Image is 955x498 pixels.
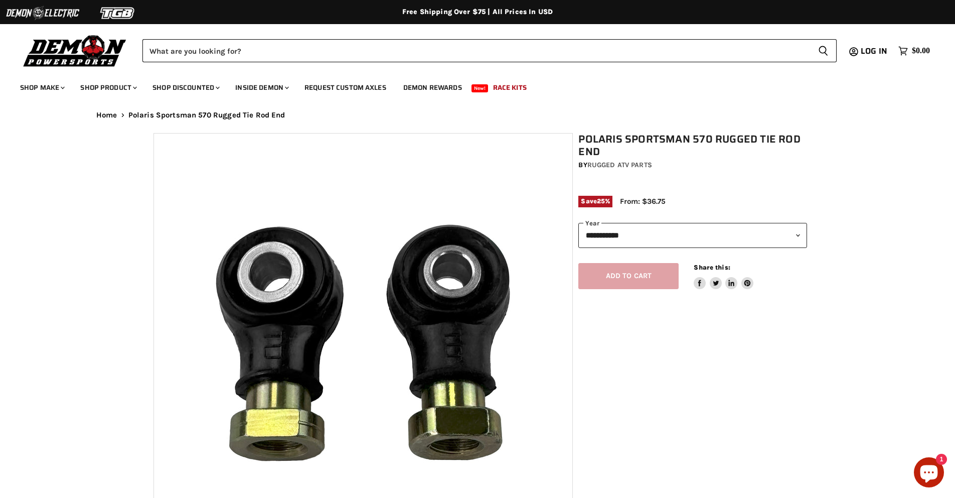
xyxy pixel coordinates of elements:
[228,77,295,98] a: Inside Demon
[297,77,394,98] a: Request Custom Axles
[13,77,71,98] a: Shop Make
[893,44,935,58] a: $0.00
[587,161,652,169] a: Rugged ATV Parts
[578,223,807,247] select: year
[861,45,887,57] span: Log in
[76,8,879,17] div: Free Shipping Over $75 | All Prices In USD
[396,77,469,98] a: Demon Rewards
[20,33,130,68] img: Demon Powersports
[5,4,80,23] img: Demon Electric Logo 2
[694,263,753,290] aside: Share this:
[142,39,810,62] input: Search
[578,133,807,158] h1: Polaris Sportsman 570 Rugged Tie Rod End
[80,4,155,23] img: TGB Logo 2
[597,197,605,205] span: 25
[76,111,879,119] nav: Breadcrumbs
[620,197,666,206] span: From: $36.75
[810,39,837,62] button: Search
[578,160,807,171] div: by
[128,111,285,119] span: Polaris Sportsman 570 Rugged Tie Rod End
[471,84,489,92] span: New!
[912,46,930,56] span: $0.00
[142,39,837,62] form: Product
[73,77,143,98] a: Shop Product
[694,264,730,271] span: Share this:
[578,196,612,207] span: Save %
[911,457,947,490] inbox-online-store-chat: Shopify online store chat
[856,47,893,56] a: Log in
[13,73,927,98] ul: Main menu
[96,111,117,119] a: Home
[145,77,226,98] a: Shop Discounted
[486,77,534,98] a: Race Kits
